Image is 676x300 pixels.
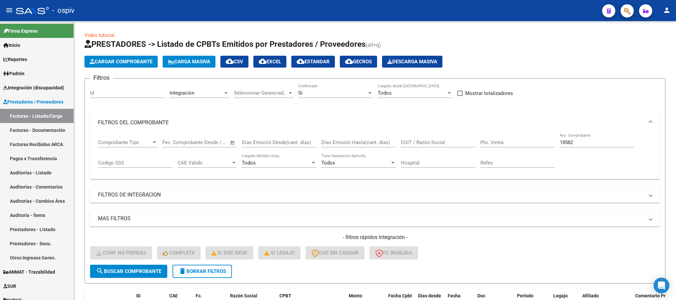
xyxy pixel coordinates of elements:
[340,56,377,68] button: Gecros
[168,59,210,65] span: Carga Masiva
[3,283,16,290] span: SUR
[663,6,671,14] mat-icon: person
[90,211,660,226] mat-expansion-panel-header: MAS FILTROS
[163,250,195,256] span: Completa
[291,56,335,68] button: Estandar
[229,139,237,147] button: Open calendar
[242,160,256,166] span: Todos
[90,133,660,179] div: FILTROS DEL COMPROBANTE
[3,70,24,77] span: Padrón
[90,187,660,203] mat-expansion-panel-header: FILTROS DE INTEGRACION
[582,293,599,298] span: Afiliado
[90,59,152,65] span: Cargar Comprobante
[211,250,248,256] span: S/ Doc Resp.
[253,56,286,68] button: EXCEL
[90,265,167,278] button: Buscar Comprobante
[382,56,442,68] button: Descarga Masiva
[553,293,568,298] span: Legajo
[173,265,232,278] button: Borrar Filtros
[163,56,215,68] button: Carga Masiva
[259,57,267,65] mat-icon: cloud_download
[382,56,442,68] app-download-masive: Descarga masiva de comprobantes (adjuntos)
[3,56,27,63] span: Reportes
[178,268,226,274] span: Borrar Filtros
[230,293,257,298] span: Razón Social
[370,246,418,259] button: FC Inválida
[96,250,146,256] span: Conf. no pedidas
[52,3,75,18] span: - ospiv
[96,268,161,274] span: Buscar Comprobante
[366,42,381,48] span: (alt+q)
[297,59,330,65] span: Estandar
[162,139,189,145] input: Fecha inicio
[169,293,178,298] span: CAE
[84,56,158,68] button: Cargar Comprobante
[206,246,254,259] button: S/ Doc Resp.
[178,267,186,275] mat-icon: delete
[345,59,372,65] span: Gecros
[388,293,412,298] span: Fecha Cpbt
[3,268,55,276] span: ANMAT - Trazabilidad
[157,246,201,259] button: Completa
[177,160,231,166] span: CAE Válido
[226,57,234,65] mat-icon: cloud_download
[195,139,227,145] input: Fecha fin
[378,90,392,96] span: Todos
[136,293,141,298] span: ID
[258,246,301,259] button: S/ legajo
[96,267,104,275] mat-icon: search
[264,250,295,256] span: S/ legajo
[654,278,669,293] div: Open Intercom Messenger
[170,90,194,96] span: Integración
[98,139,151,145] span: Comprobante Tipo
[3,98,63,105] span: Prestadores / Proveedores
[297,57,305,65] mat-icon: cloud_download
[349,293,362,298] span: Monto
[311,250,359,256] span: CAE SIN CARGAR
[3,84,64,91] span: Integración (discapacidad)
[90,246,152,259] button: Conf. no pedidas
[90,112,660,133] mat-expansion-panel-header: FILTROS DEL COMPROBANTE
[375,250,412,256] span: FC Inválida
[84,40,366,49] span: PRESTADORES -> Listado de CPBTs Emitidos por Prestadores / Proveedores
[298,90,303,96] span: Si
[259,59,281,65] span: EXCEL
[226,59,243,65] span: CSV
[387,59,437,65] span: Descarga Masiva
[98,191,644,198] mat-panel-title: FILTROS DE INTEGRACION
[90,234,660,241] h4: - filtros rápidos Integración -
[3,27,38,35] span: Firma Express
[306,246,365,259] button: CAE SIN CARGAR
[90,73,113,82] h3: Filtros
[279,293,291,298] span: CPBT
[84,32,114,38] a: Video tutorial
[345,57,353,65] mat-icon: cloud_download
[234,90,287,96] span: Seleccionar Gerenciador
[3,42,20,49] span: Inicio
[5,6,13,14] mat-icon: menu
[220,56,248,68] button: CSV
[98,119,644,126] mat-panel-title: FILTROS DEL COMPROBANTE
[321,160,335,166] span: Todos
[98,215,644,222] mat-panel-title: MAS FILTROS
[465,89,513,97] span: Mostrar totalizadores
